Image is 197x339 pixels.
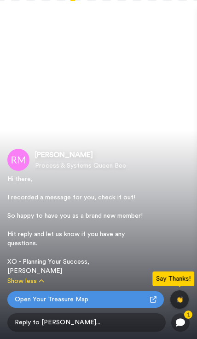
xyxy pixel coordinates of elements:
span: 👏 [176,297,183,302]
button: Show less [7,277,153,286]
div: 1 [184,311,192,319]
div: Say Thanks! [152,271,194,286]
img: Rhonda Melogy [7,149,29,171]
button: 👏 [170,290,189,309]
span: Process & Systems Queen Bee [35,161,126,170]
div: Hi there, I recorded a message for you, check it out! So happy to have you as a brand new member!... [7,175,153,276]
a: Open Your Treasure Map [7,291,164,308]
span: Open Your Treasure Map [15,295,88,304]
span: Reply to [PERSON_NAME]... [7,313,166,332]
span: [PERSON_NAME] [35,149,126,160]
